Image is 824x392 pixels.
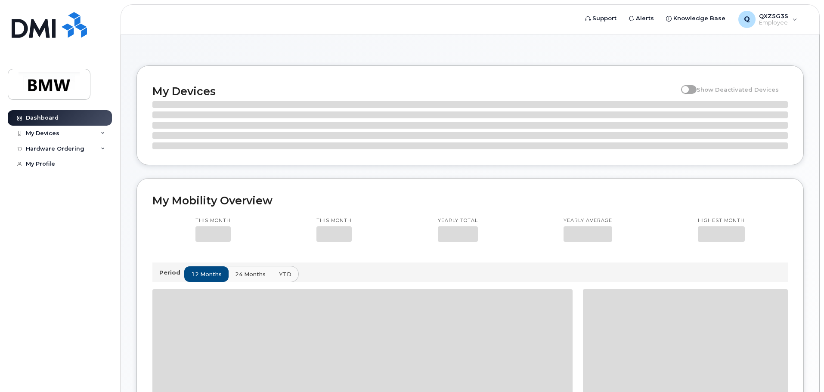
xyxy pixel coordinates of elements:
p: Yearly total [438,217,478,224]
input: Show Deactivated Devices [681,81,688,88]
p: Period [159,269,184,277]
h2: My Mobility Overview [152,194,788,207]
h2: My Devices [152,85,677,98]
p: This month [316,217,352,224]
span: Show Deactivated Devices [697,86,779,93]
p: Highest month [698,217,745,224]
span: YTD [279,270,291,278]
span: 24 months [235,270,266,278]
p: This month [195,217,231,224]
p: Yearly average [564,217,612,224]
